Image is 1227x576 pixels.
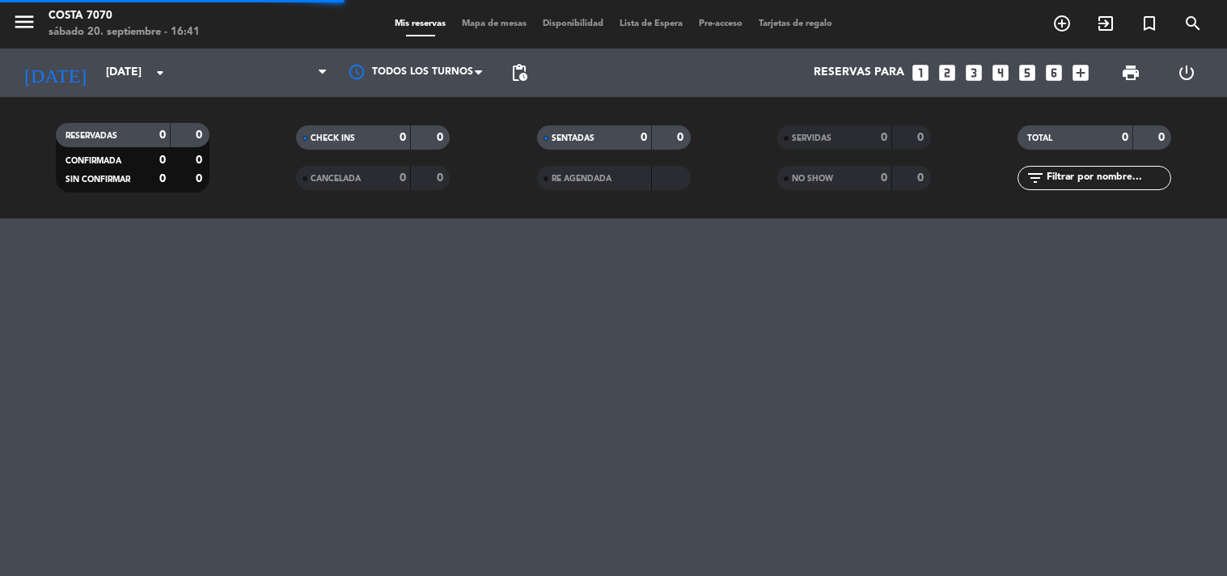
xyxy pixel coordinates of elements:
[1017,62,1038,83] i: looks_5
[1121,63,1140,83] span: print
[1140,14,1159,33] i: turned_in_not
[552,134,594,142] span: SENTADAS
[1177,63,1196,83] i: power_settings_new
[691,19,751,28] span: Pre-acceso
[387,19,454,28] span: Mis reservas
[611,19,691,28] span: Lista de Espera
[1026,168,1045,188] i: filter_list
[814,66,904,79] span: Reservas para
[12,10,36,40] button: menu
[49,8,200,24] div: Costa 7070
[66,157,121,165] span: CONFIRMADA
[454,19,535,28] span: Mapa de mesas
[641,132,647,143] strong: 0
[917,172,927,184] strong: 0
[159,155,166,166] strong: 0
[917,132,927,143] strong: 0
[910,62,931,83] i: looks_one
[1043,62,1064,83] i: looks_6
[400,172,406,184] strong: 0
[1027,134,1052,142] span: TOTAL
[552,175,611,183] span: RE AGENDADA
[12,55,98,91] i: [DATE]
[881,172,887,184] strong: 0
[1183,14,1203,33] i: search
[937,62,958,83] i: looks_two
[1045,169,1170,187] input: Filtrar por nombre...
[196,129,205,141] strong: 0
[792,175,833,183] span: NO SHOW
[881,132,887,143] strong: 0
[159,129,166,141] strong: 0
[1122,132,1128,143] strong: 0
[677,132,687,143] strong: 0
[66,132,117,140] span: RESERVADAS
[963,62,984,83] i: looks_3
[437,172,446,184] strong: 0
[792,134,831,142] span: SERVIDAS
[66,176,130,184] span: SIN CONFIRMAR
[159,173,166,184] strong: 0
[196,173,205,184] strong: 0
[1159,49,1215,97] div: LOG OUT
[990,62,1011,83] i: looks_4
[400,132,406,143] strong: 0
[751,19,840,28] span: Tarjetas de regalo
[535,19,611,28] span: Disponibilidad
[510,63,529,83] span: pending_actions
[437,132,446,143] strong: 0
[311,134,355,142] span: CHECK INS
[311,175,361,183] span: CANCELADA
[12,10,36,34] i: menu
[150,63,170,83] i: arrow_drop_down
[1096,14,1115,33] i: exit_to_app
[196,155,205,166] strong: 0
[1052,14,1072,33] i: add_circle_outline
[1158,132,1168,143] strong: 0
[1070,62,1091,83] i: add_box
[49,24,200,40] div: sábado 20. septiembre - 16:41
